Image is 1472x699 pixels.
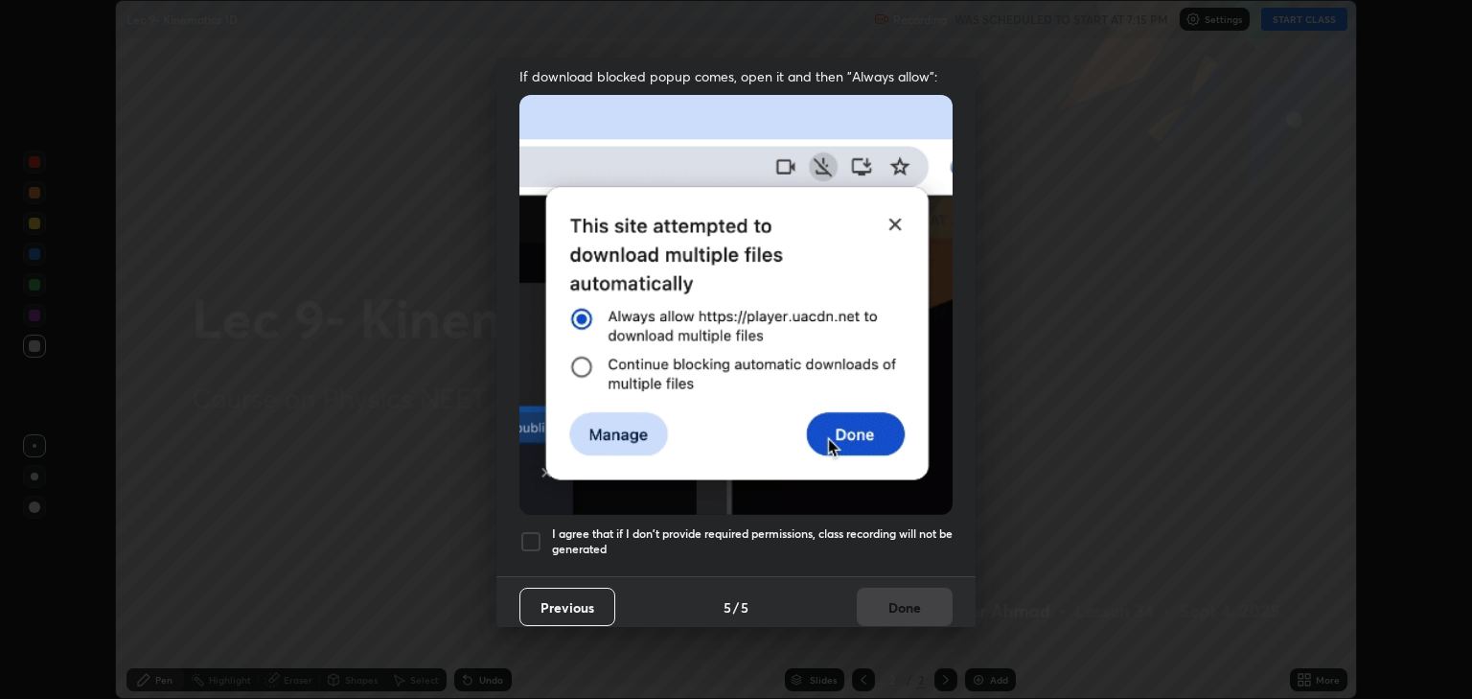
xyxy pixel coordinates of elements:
span: If download blocked popup comes, open it and then "Always allow": [519,67,953,85]
button: Previous [519,588,615,626]
h4: 5 [724,597,731,617]
h4: / [733,597,739,617]
h5: I agree that if I don't provide required permissions, class recording will not be generated [552,526,953,556]
img: downloads-permission-blocked.gif [519,95,953,514]
h4: 5 [741,597,748,617]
